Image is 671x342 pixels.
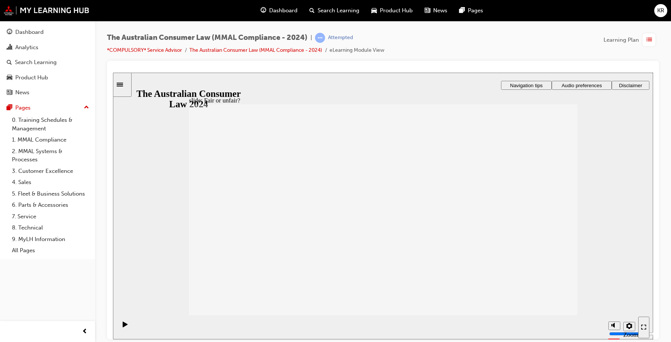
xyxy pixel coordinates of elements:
div: Pages [15,104,31,112]
span: Dashboard [269,6,297,15]
span: guage-icon [7,29,12,36]
span: news-icon [425,6,430,15]
a: search-iconSearch Learning [303,3,365,18]
a: 8. Technical [9,222,92,234]
a: 2. MMAL Systems & Processes [9,146,92,165]
button: Play (Ctrl+Alt+P) [4,248,16,261]
a: 1. MMAL Compliance [9,134,92,146]
span: | [311,34,312,42]
span: Learning Plan [604,36,639,44]
span: Audio preferences [448,10,489,16]
a: *COMPULSORY* Service Advisor [107,47,182,53]
a: 4. Sales [9,177,92,188]
span: Navigation tips [397,10,429,16]
span: chart-icon [7,44,12,51]
button: Mute (Ctrl+Alt+M) [495,249,507,257]
span: car-icon [7,75,12,81]
button: Settings [510,249,522,259]
button: Learning Plan [604,33,659,47]
a: Product Hub [3,71,92,85]
a: 9. MyLH Information [9,234,92,245]
div: Attempted [328,34,353,41]
label: Zoom to fit [510,259,525,281]
a: pages-iconPages [453,3,489,18]
span: pages-icon [459,6,465,15]
div: Dashboard [15,28,44,37]
span: prev-icon [82,327,88,336]
a: Search Learning [3,56,92,69]
a: All Pages [9,245,92,256]
a: 3. Customer Excellence [9,165,92,177]
span: car-icon [371,6,377,15]
a: 7. Service [9,211,92,222]
input: volume [496,258,544,264]
a: News [3,86,92,99]
a: 0. Training Schedules & Management [9,114,92,134]
span: The Australian Consumer Law (MMAL Compliance - 2024) [107,34,308,42]
div: Analytics [15,43,38,52]
button: Disclaimer [499,8,536,17]
span: Search Learning [318,6,359,15]
a: news-iconNews [419,3,453,18]
nav: slide navigation [525,243,536,267]
span: search-icon [309,6,315,15]
a: Analytics [3,41,92,54]
a: 6. Parts & Accessories [9,199,92,211]
a: The Australian Consumer Law (MMAL Compliance - 2024) [189,47,322,53]
li: eLearning Module View [330,46,384,55]
span: list-icon [646,35,652,45]
span: search-icon [7,59,12,66]
a: Dashboard [3,25,92,39]
span: guage-icon [261,6,266,15]
span: pages-icon [7,105,12,111]
span: Product Hub [380,6,413,15]
a: guage-iconDashboard [255,3,303,18]
button: DashboardAnalyticsSearch LearningProduct HubNews [3,24,92,101]
div: playback controls [4,243,16,267]
span: Pages [468,6,483,15]
div: Search Learning [15,58,57,67]
img: mmal [4,6,89,15]
button: Pages [3,101,92,115]
span: news-icon [7,89,12,96]
div: misc controls [492,243,522,267]
a: car-iconProduct Hub [365,3,419,18]
span: KR [657,6,664,15]
button: Enter full-screen (Ctrl+Alt+F) [525,244,536,266]
div: News [15,88,29,97]
span: Disclaimer [506,10,529,16]
span: News [433,6,447,15]
span: up-icon [84,103,89,113]
span: learningRecordVerb_ATTEMPT-icon [315,33,325,43]
button: KR [654,4,667,17]
button: Navigation tips [388,8,439,17]
button: Audio preferences [439,8,499,17]
a: 5. Fleet & Business Solutions [9,188,92,200]
div: Product Hub [15,73,48,82]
